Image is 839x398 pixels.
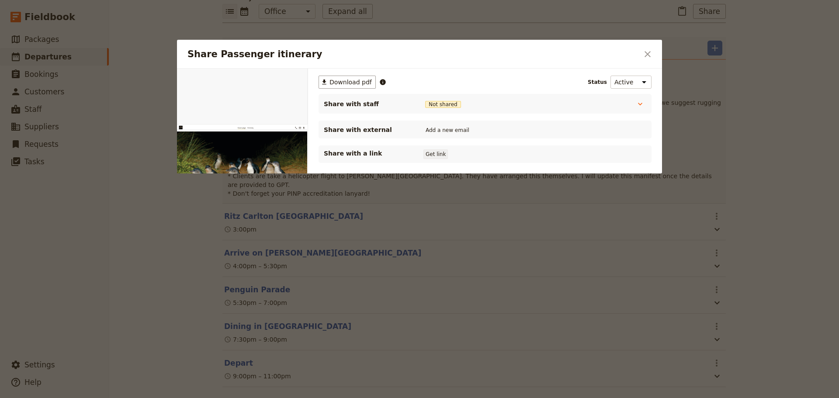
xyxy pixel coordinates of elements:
button: Add a new email [423,125,472,135]
span: Not shared [425,101,461,108]
span: Share with staff [324,100,411,108]
span: Status [588,79,607,86]
img: Great Private Tours logo [10,5,87,21]
a: Cover page [262,9,297,20]
span: Download pdf [329,78,372,87]
p: Share with a link [324,149,411,158]
button: Get link [423,149,448,159]
button: Download pdf [537,7,552,22]
button: Close dialog [640,47,655,62]
span: Share with external [324,125,411,134]
a: +61 430 279 438 [504,7,519,22]
a: bookings@greatprivatetours.com.au [521,7,536,22]
h1: [PERSON_NAME] Island Express [31,257,436,281]
span: [DATE] [31,281,57,292]
select: Status [610,76,652,89]
h2: Share Passenger itinerary [187,48,638,61]
a: Itinerary [304,9,329,20]
button: ​Download pdf [319,76,376,89]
